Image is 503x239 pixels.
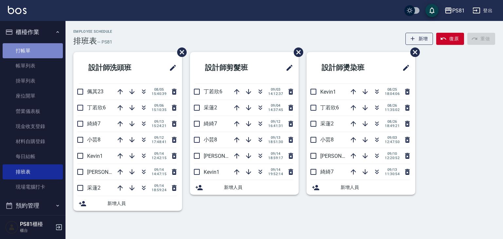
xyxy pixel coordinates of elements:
span: 修改班表的標題 [398,60,410,76]
button: save [425,4,438,17]
span: 11:30:54 [385,172,400,176]
a: 排班表 [3,164,63,179]
span: 09/12 [152,136,166,140]
img: Person [5,221,18,234]
span: 09/14 [152,168,166,172]
span: 09/10 [385,152,400,156]
span: 09/13 [152,119,166,124]
span: [PERSON_NAME]3 [320,153,363,159]
a: 現金收支登錄 [3,119,63,134]
span: [PERSON_NAME]3 [87,169,129,175]
span: 采蓮2 [87,185,101,191]
button: 櫃檯作業 [3,24,63,41]
button: 登出 [470,5,495,17]
span: 刪除班表 [172,43,188,62]
span: 18:49:21 [385,124,400,128]
span: Kevin1 [320,89,336,95]
a: 座位開單 [3,88,63,103]
span: 小芸8 [320,137,334,143]
button: 預約管理 [3,197,63,214]
span: 09/14 [268,168,283,172]
h2: 設計師洗頭班 [79,56,153,80]
span: 12:42:15 [152,156,166,160]
span: 19:52:14 [268,172,283,176]
h5: PS81櫃檯 [20,221,53,228]
span: [PERSON_NAME]3 [204,153,246,159]
span: 09/03 [385,136,400,140]
span: 新增人員 [224,184,293,191]
span: 新增人員 [341,184,410,191]
span: 12:47:50 [385,140,400,144]
span: 丁若欣6 [87,104,106,111]
h2: Employee Schedule [73,29,112,34]
h2: 設計師燙染班 [312,56,386,80]
span: 12:20:52 [385,156,400,160]
span: 采蓮2 [320,120,334,127]
span: 刪除班表 [405,43,421,62]
img: Logo [8,6,27,14]
span: 08/05 [152,87,166,92]
span: 09/13 [385,168,400,172]
span: 09/03 [268,87,283,92]
span: 小芸8 [87,137,101,143]
span: 11:35:02 [385,108,400,112]
h2: 設計師剪髮班 [195,56,270,80]
a: 打帳單 [3,43,63,58]
span: 09/06 [152,103,166,108]
span: 18:59:24 [152,188,166,192]
span: 15:40:39 [152,92,166,96]
span: 14:37:45 [268,108,283,112]
span: 丁若欣6 [204,88,222,95]
a: 掛單列表 [3,73,63,88]
a: 每日結帳 [3,149,63,164]
span: 17:48:41 [152,140,166,144]
span: 新增人員 [107,200,177,207]
button: PS81 [442,4,467,17]
span: 15:10:35 [152,108,166,112]
span: 修改班表的標題 [282,60,293,76]
a: 營業儀表板 [3,104,63,119]
span: 09/14 [268,152,283,156]
h6: — PS81 [97,39,112,46]
span: Kevin1 [87,153,103,159]
span: 15:24:21 [152,124,166,128]
span: 14:47:15 [152,172,166,176]
span: 18:51:30 [268,140,283,144]
div: 新增人員 [190,180,299,195]
a: 現場電腦打卡 [3,179,63,194]
div: 新增人員 [73,196,182,211]
span: 佩其23 [87,88,103,95]
div: 新增人員 [307,180,415,195]
a: 材料自購登錄 [3,134,63,149]
a: 帳單列表 [3,58,63,73]
button: 報表及分析 [3,214,63,231]
span: 綺綺7 [320,169,334,175]
span: 18:59:17 [268,156,283,160]
h3: 排班表 [73,36,97,46]
span: Kevin1 [204,169,219,175]
span: 小芸8 [204,137,217,143]
button: 復原 [436,33,464,45]
span: 08/26 [385,103,400,108]
span: 綺綺7 [87,120,101,127]
span: 綺綺7 [204,120,217,127]
span: 08/26 [385,119,400,124]
span: 09/14 [152,184,166,188]
button: 新增 [405,33,433,45]
span: 09/04 [268,103,283,108]
span: 14:12:37 [268,92,283,96]
span: 09/12 [268,119,283,124]
span: 09/13 [268,136,283,140]
span: 08/25 [385,87,400,92]
span: 刪除班表 [289,43,304,62]
span: 修改班表的標題 [165,60,177,76]
span: 丁若欣6 [320,104,339,111]
span: 采蓮2 [204,104,217,111]
div: PS81 [452,7,465,15]
span: 16:41:31 [268,124,283,128]
span: 18:04:06 [385,92,400,96]
span: 09/14 [152,152,166,156]
p: 櫃台 [20,228,53,233]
